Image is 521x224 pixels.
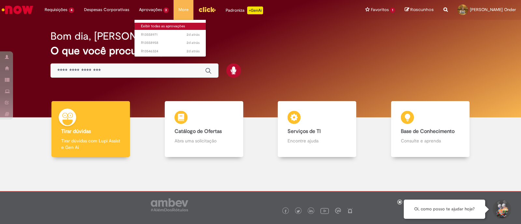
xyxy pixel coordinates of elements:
[371,7,389,13] span: Favoritos
[187,32,200,37] span: 2d atrás
[404,200,485,219] div: Oi, como posso te ajudar hoje?
[1,3,34,16] img: ServiceNow
[390,7,395,13] span: 1
[50,31,175,42] h2: Bom dia, [PERSON_NAME]
[45,7,67,13] span: Requisições
[178,7,189,13] span: More
[69,7,74,13] span: 4
[374,101,487,157] a: Base de Conhecimento Consulte e aprenda
[335,208,341,214] img: logo_footer_workplace.png
[61,138,120,151] p: Tirar dúvidas com Lupi Assist e Gen Ai
[141,32,200,37] span: R13558971
[163,7,169,13] span: 3
[141,49,200,54] span: R13546324
[134,23,206,30] a: Exibir todas as aprovações
[284,210,287,213] img: logo_footer_facebook.png
[320,206,329,215] img: logo_footer_youtube.png
[297,210,300,213] img: logo_footer_twitter.png
[247,7,263,14] p: +GenAi
[61,128,91,135] b: Tirar dúvidas
[260,101,374,157] a: Serviços de TI Encontre ajuda
[175,128,222,135] b: Catálogo de Ofertas
[134,48,206,55] a: Aberto R13546324 :
[288,138,346,144] p: Encontre ajuda
[187,32,200,37] time: 27/09/2025 10:13:20
[226,7,263,14] div: Padroniza
[141,40,200,46] span: R13558958
[84,7,129,13] span: Despesas Corporativas
[34,101,148,157] a: Tirar dúvidas Tirar dúvidas com Lupi Assist e Gen Ai
[151,198,188,211] img: logo_footer_ambev_rotulo_gray.png
[492,200,511,219] button: Iniciar Conversa de Suporte
[134,39,206,46] a: Aberto R13558958 :
[347,208,353,214] img: logo_footer_naosei.png
[187,49,200,54] time: 27/09/2025 09:54:28
[175,138,233,144] p: Abra uma solicitação
[410,7,434,13] span: Rascunhos
[134,31,206,38] a: Aberto R13558971 :
[187,49,200,54] span: 2d atrás
[139,7,162,13] span: Aprovações
[401,128,455,135] b: Base de Conhecimento
[148,101,261,157] a: Catálogo de Ofertas Abra uma solicitação
[309,209,313,213] img: logo_footer_linkedin.png
[198,5,216,14] img: click_logo_yellow_360x200.png
[50,45,471,57] h2: O que você procura hoje?
[187,40,200,45] span: 2d atrás
[288,128,321,135] b: Serviços de TI
[134,20,206,57] ul: Aprovações
[401,138,460,144] p: Consulte e aprenda
[470,7,516,12] span: [PERSON_NAME] Onder
[187,40,200,45] time: 27/09/2025 10:13:01
[405,7,434,13] a: Rascunhos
